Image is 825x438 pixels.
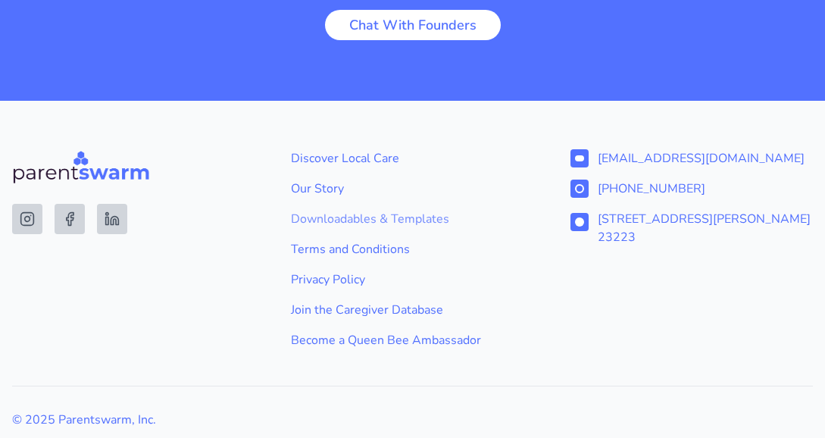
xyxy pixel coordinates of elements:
[12,149,150,186] img: Parentswarm Logo
[598,210,811,228] div: [STREET_ADDRESS][PERSON_NAME]
[291,149,533,167] a: Discover Local Care
[291,301,533,319] a: Join the Caregiver Database
[598,228,811,246] div: 23223
[291,180,533,198] a: Our Story
[291,210,533,228] a: Downloadables & Templates
[291,240,533,258] a: Terms and Conditions
[12,411,813,429] p: © 2025 Parentswarm, Inc.
[598,149,805,167] span: [EMAIL_ADDRESS][DOMAIN_NAME]
[325,10,501,40] a: Chat With Founders
[291,271,533,289] a: Privacy Policy
[598,180,705,198] span: [PHONE_NUMBER]
[291,331,533,349] a: Become a Queen Bee Ambassador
